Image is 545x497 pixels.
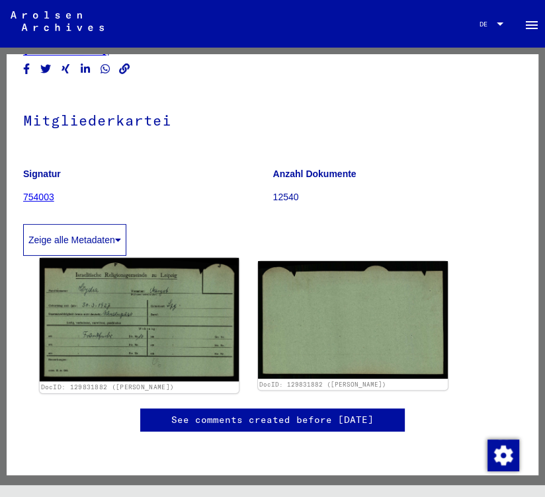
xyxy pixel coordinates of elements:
[23,192,54,202] a: 754003
[40,258,239,381] img: 001.jpg
[480,20,494,28] span: DE
[20,61,34,77] button: Share on Facebook
[118,61,132,77] button: Copy link
[23,224,126,256] button: Zeige alle Metadaten
[11,11,104,31] img: Arolsen_neg.svg
[79,61,93,77] button: Share on LinkedIn
[273,190,523,204] p: 12540
[23,90,522,148] h1: Mitgliederkartei
[171,413,374,427] a: See comments created before [DATE]
[487,440,519,471] img: Zustimmung ändern
[258,261,448,379] img: 002.jpg
[99,61,112,77] button: Share on WhatsApp
[487,439,519,471] div: Zustimmung ändern
[524,17,540,33] mat-icon: Side nav toggle icon
[40,383,174,391] a: DocID: 129831882 ([PERSON_NAME])
[259,381,386,388] a: DocID: 129831882 ([PERSON_NAME])
[519,11,545,37] button: Toggle sidenav
[39,61,53,77] button: Share on Twitter
[59,61,73,77] button: Share on Xing
[23,169,61,179] b: Signatur
[273,169,356,179] b: Anzahl Dokumente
